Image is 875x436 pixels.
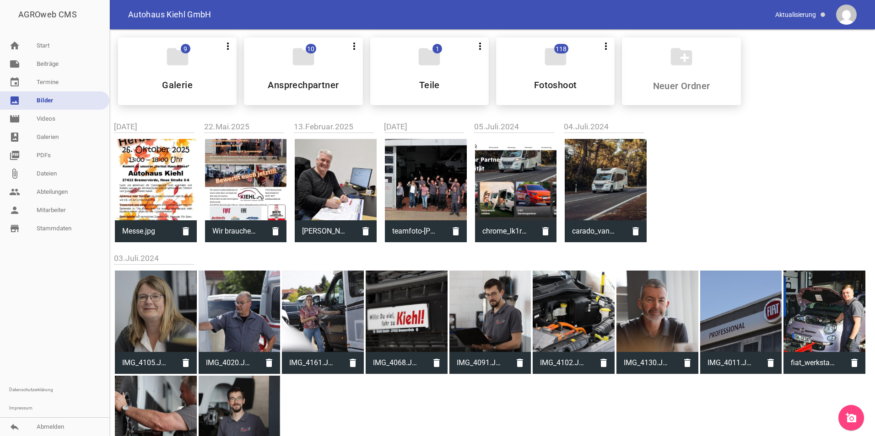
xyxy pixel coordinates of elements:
i: more_vert [349,41,360,52]
span: Autohaus Kiehl GmbH [128,11,211,19]
h2: 04.Juli.2024 [564,121,648,133]
h2: [DATE] [384,121,468,133]
input: Neuer Ordner [627,80,735,91]
i: delete [535,220,556,242]
span: IMG_4161.JPG [282,351,342,375]
h5: Fotoshoot [534,80,577,90]
i: folder [543,44,568,69]
span: IMG_4011.JPG [700,351,760,375]
span: IMG_4091.JPG [449,351,509,375]
i: note [9,58,20,69]
i: more_vert [475,41,486,52]
span: 10 [306,44,316,53]
h2: 05.Juli.2024 [474,121,558,133]
i: delete [625,220,647,242]
button: more_vert [346,37,363,54]
i: people [9,186,20,197]
i: delete [265,220,286,242]
button: more_vert [471,37,489,54]
h2: [DATE] [114,121,198,133]
h5: Galerie [162,80,193,90]
i: photo_album [9,132,20,143]
span: IMG_4130.JPG [616,351,676,375]
span: 9 [181,44,190,53]
i: folder [165,44,190,69]
div: Galerie [118,37,237,105]
i: delete [676,352,698,374]
i: event [9,77,20,88]
i: home [9,40,20,51]
i: folder [416,44,442,69]
span: 118 [554,44,568,53]
i: picture_as_pdf [9,150,20,161]
i: movie [9,113,20,124]
button: more_vert [219,37,237,54]
span: IMG_4102.JPG [533,351,593,375]
span: Messe.jpg [115,219,175,243]
i: delete [175,220,197,242]
div: Fotoshoot [496,37,615,105]
h2: 22.Mai.2025 [204,121,288,133]
h5: Teile [419,80,440,90]
i: delete [175,352,197,374]
i: folder [291,44,316,69]
i: image [9,95,20,106]
i: delete [843,352,865,374]
i: add_a_photo [846,412,857,423]
i: more_vert [222,41,233,52]
i: more_vert [600,41,611,52]
h2: 13.Februar.2025 [294,121,378,133]
span: chrome_lk1rmPAOrI.jpg [475,219,535,243]
i: delete [258,352,280,374]
span: IMG_4105.JPG [115,351,175,375]
i: delete [760,352,782,374]
span: fiat_werkstatt.jpg [783,351,843,375]
span: 1 [432,44,442,53]
span: T.Duppke.jpg [295,219,355,243]
span: carado_van_header.jpg [565,219,625,243]
i: delete [426,352,448,374]
span: Wir brauchen Dich (002).jpg [205,219,265,243]
span: IMG_4020.JPG [199,351,259,375]
div: Teile [370,37,489,105]
i: attach_file [9,168,20,179]
i: delete [593,352,615,374]
i: store_mall_directory [9,223,20,234]
h5: Ansprechpartner [268,80,339,90]
span: IMG_4068.JPG [366,351,426,375]
i: person [9,205,20,216]
i: create_new_folder [669,44,694,69]
h2: 03.Juli.2024 [114,252,871,265]
i: delete [509,352,531,374]
i: reply [9,421,20,432]
button: more_vert [597,37,615,54]
i: delete [355,220,377,242]
i: delete [342,352,364,374]
i: delete [445,220,467,242]
span: teamfoto-luft.JPG [385,219,445,243]
div: Ansprechpartner [244,37,362,105]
